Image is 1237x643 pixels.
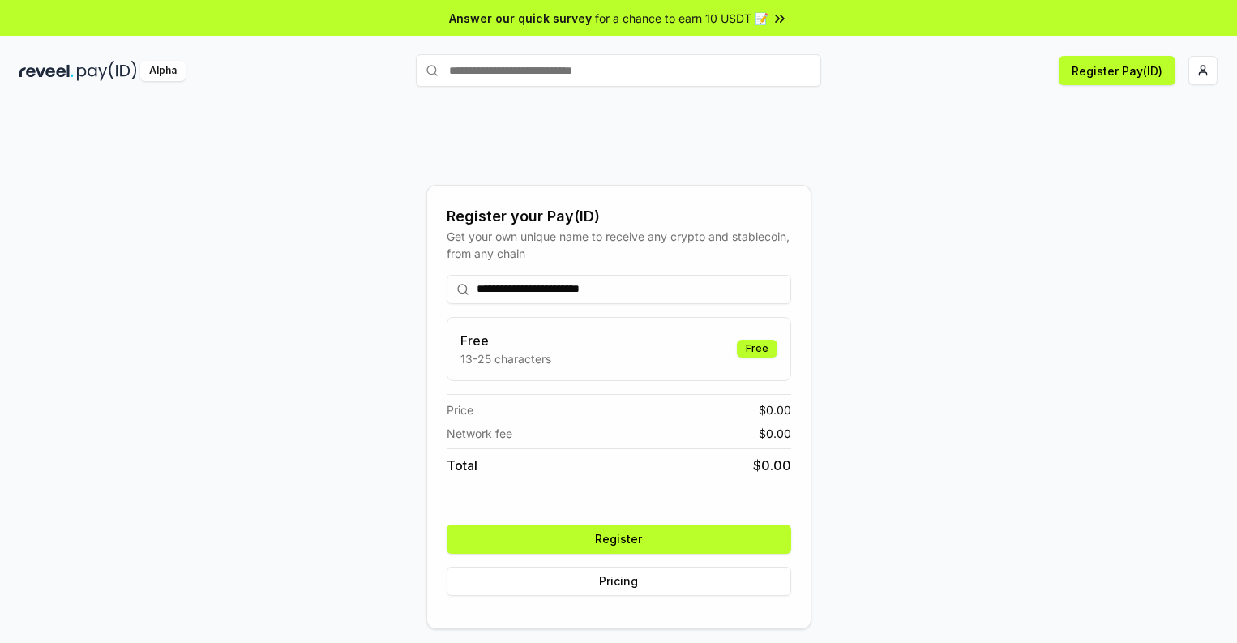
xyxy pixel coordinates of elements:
[1059,56,1175,85] button: Register Pay(ID)
[447,567,791,596] button: Pricing
[19,61,74,81] img: reveel_dark
[447,525,791,554] button: Register
[753,456,791,475] span: $ 0.00
[737,340,777,358] div: Free
[447,425,512,442] span: Network fee
[447,228,791,262] div: Get your own unique name to receive any crypto and stablecoin, from any chain
[447,456,477,475] span: Total
[447,401,473,418] span: Price
[595,10,768,27] span: for a chance to earn 10 USDT 📝
[759,401,791,418] span: $ 0.00
[460,331,551,350] h3: Free
[77,61,137,81] img: pay_id
[140,61,186,81] div: Alpha
[460,350,551,367] p: 13-25 characters
[759,425,791,442] span: $ 0.00
[449,10,592,27] span: Answer our quick survey
[447,205,791,228] div: Register your Pay(ID)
